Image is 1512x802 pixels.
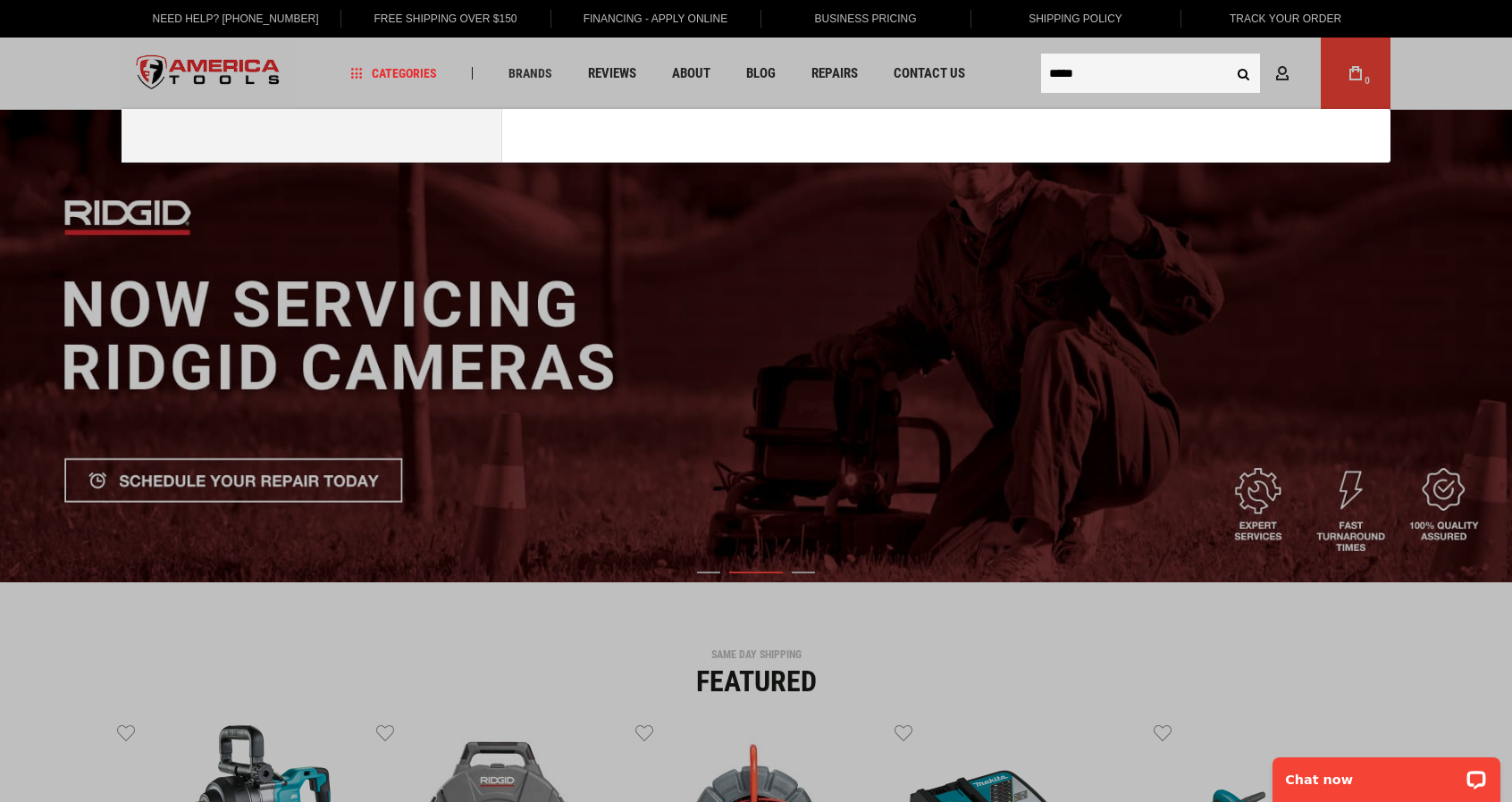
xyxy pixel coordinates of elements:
[508,67,552,79] span: Brands
[1226,56,1260,90] button: Search
[343,62,445,86] a: Categories
[1261,746,1512,802] iframe: LiveChat chat widget
[351,67,437,79] span: Categories
[500,62,560,86] a: Brands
